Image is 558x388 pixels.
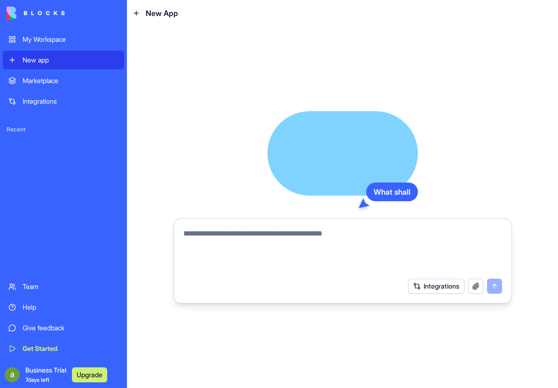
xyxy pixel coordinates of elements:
div: Get Started [23,344,118,353]
span: Business Trial [25,365,66,384]
div: Team [23,282,118,291]
button: Upgrade [72,367,107,382]
img: ACg8ocIQoa9rJWs7ahsLAnXO7NsCn-PyhCOSvD3KA0ttsBSRoV8Zeg=s96-c [5,367,20,382]
div: New app [23,55,118,65]
a: My Workspace [3,30,124,49]
div: My Workspace [23,35,118,44]
button: Integrations [408,279,464,294]
a: Get Started [3,339,124,358]
img: logo [7,7,65,20]
div: Give feedback [23,323,118,333]
a: Team [3,277,124,296]
div: Integrations [23,97,118,106]
div: Marketplace [23,76,118,85]
a: New app [3,51,124,69]
a: Integrations [3,92,124,111]
a: Help [3,298,124,317]
span: Recent [3,126,124,133]
a: Marketplace [3,71,124,90]
div: Help [23,303,118,312]
div: What shall [366,183,418,201]
a: Give feedback [3,319,124,337]
span: New App [146,8,178,19]
span: 7 days left [25,376,49,383]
